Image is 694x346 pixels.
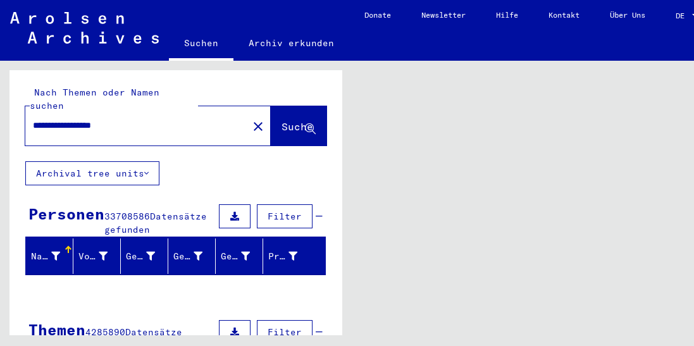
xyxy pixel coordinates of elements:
[271,106,326,145] button: Suche
[126,250,155,263] div: Geburtsname
[126,246,171,266] div: Geburtsname
[221,250,250,263] div: Geburtsdatum
[676,11,690,20] span: DE
[78,246,123,266] div: Vorname
[26,238,73,274] mat-header-cell: Nachname
[233,28,349,58] a: Archiv erkunden
[169,28,233,61] a: Suchen
[263,238,325,274] mat-header-cell: Prisoner #
[168,238,216,274] mat-header-cell: Geburt‏
[31,246,76,266] div: Nachname
[78,250,108,263] div: Vorname
[121,238,168,274] mat-header-cell: Geburtsname
[31,250,60,263] div: Nachname
[104,211,150,222] span: 33708586
[268,211,302,222] span: Filter
[221,246,266,266] div: Geburtsdatum
[173,246,218,266] div: Geburt‏
[104,211,207,235] span: Datensätze gefunden
[268,246,313,266] div: Prisoner #
[251,119,266,134] mat-icon: close
[282,120,313,133] span: Suche
[257,320,313,344] button: Filter
[25,161,159,185] button: Archival tree units
[28,202,104,225] div: Personen
[173,250,202,263] div: Geburt‏
[28,318,85,341] div: Themen
[30,87,159,111] mat-label: Nach Themen oder Namen suchen
[257,204,313,228] button: Filter
[10,12,159,44] img: Arolsen_neg.svg
[245,113,271,139] button: Clear
[268,250,297,263] div: Prisoner #
[268,326,302,338] span: Filter
[73,238,121,274] mat-header-cell: Vorname
[216,238,263,274] mat-header-cell: Geburtsdatum
[85,326,125,338] span: 4285890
